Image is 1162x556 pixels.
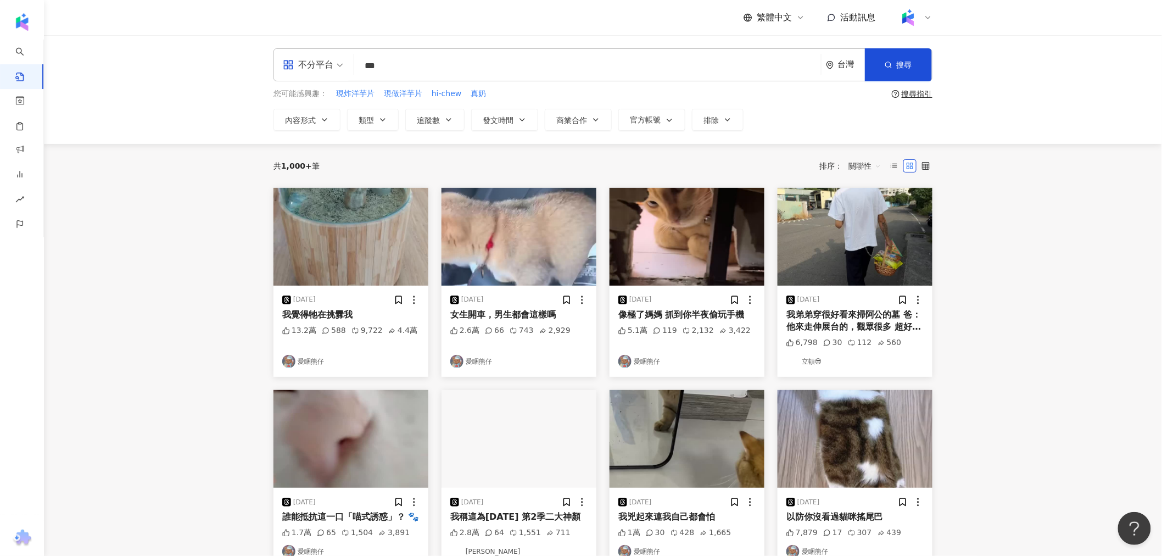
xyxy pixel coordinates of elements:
[450,325,479,336] div: 2.6萬
[786,511,924,523] div: 以防你沒看過貓咪搖尾巴￼
[848,337,872,348] div: 112
[450,355,463,368] img: KOL Avatar
[823,337,842,348] div: 30
[778,188,932,286] img: post-image
[293,498,316,507] div: [DATE]
[826,61,834,69] span: environment
[898,7,919,28] img: Kolr%20app%20icon%20%281%29.png
[902,90,932,98] div: 搜尋指引
[417,116,440,125] span: 追蹤數
[618,355,756,368] a: KOL Avatar愛睏熊仔
[878,527,902,538] div: 439
[347,109,399,131] button: 類型
[293,295,316,304] div: [DATE]
[757,12,792,24] span: 繁體中文
[273,188,428,286] img: post-image
[273,109,340,131] button: 內容形式
[618,355,632,368] img: KOL Avatar
[342,527,373,538] div: 1,504
[283,59,294,70] span: appstore
[786,355,924,368] a: KOL Avatar立頓😎
[336,88,375,99] span: 現炸洋芋片
[13,13,31,31] img: logo icon
[450,527,479,538] div: 2.8萬
[545,109,612,131] button: 商業合作
[786,527,818,538] div: 7,879
[282,325,316,336] div: 13.2萬
[892,90,900,98] span: question-circle
[442,188,596,286] img: post-image
[556,116,587,125] span: 商業合作
[1118,512,1151,545] iframe: Help Scout Beacon - Open
[282,511,420,523] div: 誰能抵抗這一口「喵式誘惑」？ 🐾
[618,109,685,131] button: 官方帳號
[431,88,462,100] button: hi-chew
[461,498,484,507] div: [DATE]
[510,527,541,538] div: 1,551
[485,325,504,336] div: 66
[450,309,588,321] div: 女生開車，男生都會這樣嗎
[15,188,24,213] span: rise
[383,88,423,100] button: 現做洋芋片
[618,527,640,538] div: 1萬
[546,527,571,538] div: 711
[450,511,588,523] div: 我稱這為[DATE] 第2季二大神顏
[897,60,912,69] span: 搜尋
[539,325,571,336] div: 2,929
[15,40,37,82] a: search
[384,88,422,99] span: 現做洋芋片
[359,116,374,125] span: 類型
[273,88,327,99] span: 您可能感興趣：
[786,355,800,368] img: KOL Avatar
[610,188,764,286] img: post-image
[282,309,420,321] div: 我覺得牠在挑釁我
[618,309,756,321] div: 像極了媽媽 抓到你半夜偷玩手機
[471,88,486,99] span: 真奶
[848,157,881,175] span: 關聯性
[273,162,320,170] div: 共 筆
[819,157,887,175] div: 排序：
[683,325,714,336] div: 2,132
[378,527,410,538] div: 3,891
[837,60,865,69] div: 台灣
[848,527,872,538] div: 307
[703,116,719,125] span: 排除
[823,527,842,538] div: 17
[273,390,428,488] img: post-image
[405,109,465,131] button: 追蹤數
[470,88,487,100] button: 真奶
[432,88,461,99] span: hi-chew
[450,355,588,368] a: KOL Avatar愛睏熊仔
[281,162,312,170] span: 1,000+
[671,527,695,538] div: 428
[610,390,764,488] img: post-image
[336,88,375,100] button: 現炸洋芋片
[282,527,311,538] div: 1.7萬
[282,355,420,368] a: KOL Avatar愛睏熊仔
[618,511,756,523] div: 我兇起來連我自己都會怕
[653,325,677,336] div: 119
[840,12,875,23] span: 活動訊息
[485,527,504,538] div: 64
[797,498,820,507] div: [DATE]
[630,115,661,124] span: 官方帳號
[283,56,333,74] div: 不分平台
[471,109,538,131] button: 發文時間
[786,309,924,333] div: 我弟弟穿很好看來掃阿公的墓 爸：他來走伸展台的，觀眾很多 超好笑 有夠靠北
[618,325,647,336] div: 5.1萬
[700,527,731,538] div: 1,665
[461,295,484,304] div: [DATE]
[285,116,316,125] span: 內容形式
[322,325,346,336] div: 588
[778,390,932,488] img: post-image
[629,498,652,507] div: [DATE]
[388,325,417,336] div: 4.4萬
[865,48,932,81] button: 搜尋
[351,325,383,336] div: 9,722
[12,530,33,547] img: chrome extension
[646,527,665,538] div: 30
[786,337,818,348] div: 6,798
[442,390,596,488] img: post-image
[510,325,534,336] div: 743
[317,527,336,538] div: 65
